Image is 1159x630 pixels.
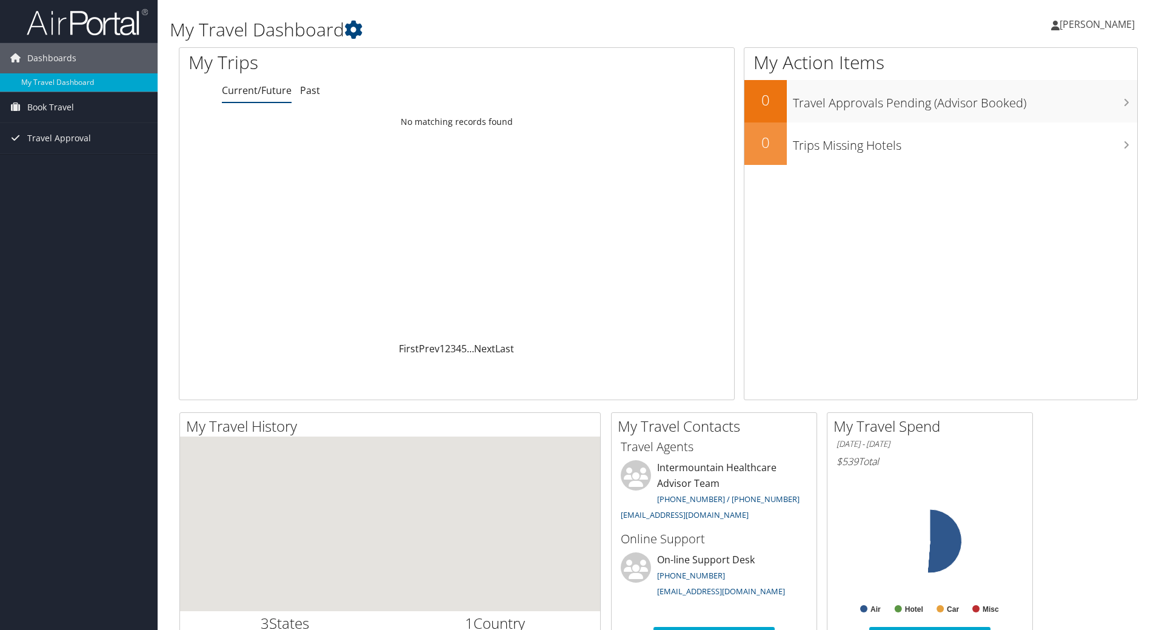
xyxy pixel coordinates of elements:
li: On-line Support Desk [615,552,813,602]
li: Intermountain Healthcare Advisor Team [615,460,813,525]
h1: My Trips [189,50,494,75]
a: 0Travel Approvals Pending (Advisor Booked) [744,80,1137,122]
a: Next [474,342,495,355]
span: Book Travel [27,92,74,122]
a: First [399,342,419,355]
h3: Trips Missing Hotels [793,131,1137,154]
a: [EMAIL_ADDRESS][DOMAIN_NAME] [621,509,749,520]
a: [EMAIL_ADDRESS][DOMAIN_NAME] [657,586,785,597]
a: 5 [461,342,467,355]
a: 2 [445,342,450,355]
a: [PERSON_NAME] [1051,6,1147,42]
a: [PHONE_NUMBER] [657,570,725,581]
span: Travel Approval [27,123,91,153]
img: airportal-logo.png [27,8,148,36]
h1: My Action Items [744,50,1137,75]
text: Hotel [905,605,923,614]
h6: [DATE] - [DATE] [837,438,1023,450]
h3: Travel Agents [621,438,807,455]
span: $539 [837,455,858,468]
h2: 0 [744,90,787,110]
h1: My Travel Dashboard [170,17,821,42]
text: Car [947,605,959,614]
a: [PHONE_NUMBER] / [PHONE_NUMBER] [657,494,800,504]
a: Last [495,342,514,355]
h2: My Travel Spend [833,416,1032,437]
a: Current/Future [222,84,292,97]
a: 1 [439,342,445,355]
h3: Travel Approvals Pending (Advisor Booked) [793,89,1137,112]
h2: My Travel Contacts [618,416,817,437]
text: Misc [983,605,999,614]
a: Past [300,84,320,97]
span: [PERSON_NAME] [1060,18,1135,31]
text: Air [870,605,881,614]
h3: Online Support [621,531,807,548]
a: Prev [419,342,439,355]
h2: 0 [744,132,787,153]
span: Dashboards [27,43,76,73]
h2: My Travel History [186,416,600,437]
td: No matching records found [179,111,734,133]
a: 3 [450,342,456,355]
span: … [467,342,474,355]
a: 4 [456,342,461,355]
h6: Total [837,455,1023,468]
a: 0Trips Missing Hotels [744,122,1137,165]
